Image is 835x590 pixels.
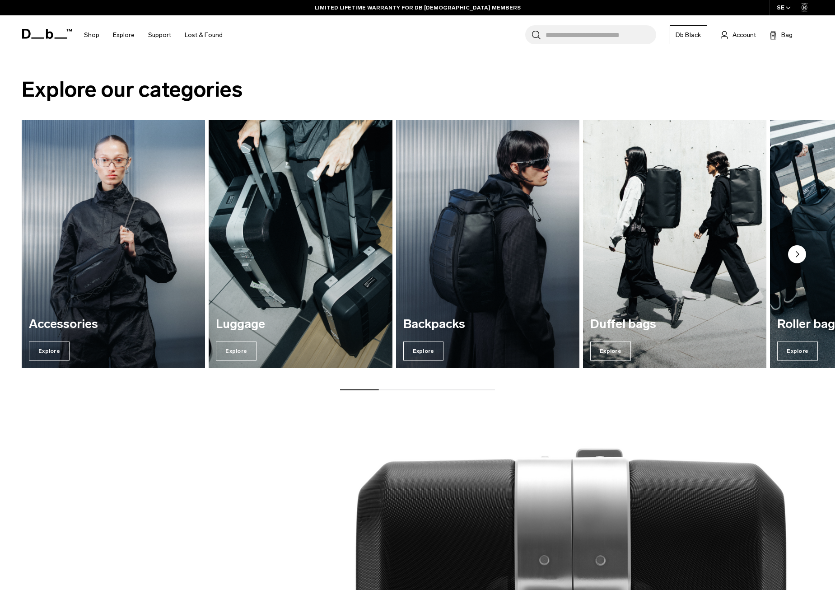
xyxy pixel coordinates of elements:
span: Explore [403,342,444,361]
span: Explore [216,342,257,361]
h3: Backpacks [403,318,572,331]
a: Shop [84,19,99,51]
a: Account [721,29,756,40]
h3: Luggage [216,318,385,331]
h2: Explore our categories [22,74,813,106]
span: Explore [29,342,70,361]
a: Backpacks Explore [396,120,579,368]
a: Support [148,19,171,51]
span: Bag [781,30,793,40]
button: Next slide [788,245,806,265]
a: Lost & Found [185,19,223,51]
a: Duffel bags Explore [583,120,766,368]
a: Luggage Explore [209,120,392,368]
div: 3 / 7 [396,120,579,368]
h3: Duffel bags [590,318,759,331]
div: 1 / 7 [22,120,205,368]
a: Accessories Explore [22,120,205,368]
a: LIMITED LIFETIME WARRANTY FOR DB [DEMOGRAPHIC_DATA] MEMBERS [315,4,521,12]
span: Explore [777,342,818,361]
span: Account [732,30,756,40]
span: Explore [590,342,631,361]
h3: Accessories [29,318,198,331]
button: Bag [770,29,793,40]
div: 4 / 7 [583,120,766,368]
div: 2 / 7 [209,120,392,368]
a: Db Black [670,25,707,44]
nav: Main Navigation [77,15,229,55]
a: Explore [113,19,135,51]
